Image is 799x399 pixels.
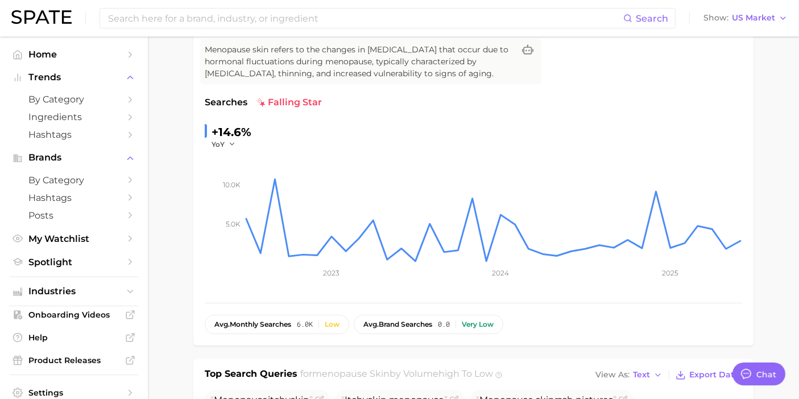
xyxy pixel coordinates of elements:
span: high to low [439,368,494,379]
a: Help [9,329,139,346]
a: by Category [9,91,139,108]
h2: for by Volume [301,367,494,383]
span: Search [636,13,668,24]
span: Show [703,15,728,21]
div: +14.6% [212,123,251,141]
button: ShowUS Market [701,11,790,26]
span: Trends [28,72,119,83]
a: by Category [9,171,139,189]
span: Hashtags [28,129,119,140]
a: Product Releases [9,352,139,369]
span: monthly searches [214,320,291,328]
button: Trends [9,69,139,86]
span: Help [28,332,119,343]
span: YoY [212,139,225,149]
img: SPATE [11,10,72,24]
span: View As [595,372,630,378]
span: Posts [28,210,119,221]
button: YoY [212,139,236,149]
div: Very low [462,320,494,328]
span: falling star [256,96,322,109]
span: 6.0k [297,320,313,328]
span: menopause skin [313,368,390,379]
span: Hashtags [28,192,119,203]
tspan: 5.0k [226,220,241,228]
span: Industries [28,286,119,297]
abbr: average [363,320,379,328]
abbr: average [214,320,230,328]
a: Home [9,46,139,63]
span: by Category [28,175,119,186]
span: by Category [28,94,119,105]
button: avg.monthly searches6.0kLow [205,315,349,334]
tspan: 10.0k [223,180,241,189]
button: Export Data [673,367,742,383]
span: Export Data [689,370,739,380]
span: brand searches [363,320,432,328]
img: falling star [256,98,266,107]
a: Onboarding Videos [9,306,139,323]
h1: Top Search Queries [205,367,297,383]
span: Settings [28,388,119,398]
span: Brands [28,153,119,163]
tspan: 2025 [663,269,679,277]
span: Onboarding Videos [28,310,119,320]
span: Menopause skin refers to the changes in [MEDICAL_DATA] that occur due to hormonal fluctuations du... [205,44,514,80]
a: Posts [9,207,139,224]
a: Hashtags [9,126,139,143]
span: Ingredients [28,112,119,122]
span: Home [28,49,119,60]
span: US Market [732,15,775,21]
span: 0.0 [438,320,450,328]
a: My Watchlist [9,230,139,248]
a: Spotlight [9,253,139,271]
button: avg.brand searches0.0Very low [354,315,503,334]
button: Brands [9,149,139,166]
button: Industries [9,283,139,300]
a: Ingredients [9,108,139,126]
span: Product Releases [28,355,119,365]
span: Spotlight [28,257,119,268]
tspan: 2023 [324,269,340,277]
a: Hashtags [9,189,139,207]
div: Low [325,320,340,328]
button: View AsText [593,368,665,382]
input: Search here for a brand, industry, or ingredient [107,9,623,28]
span: Text [633,372,650,378]
tspan: 2024 [492,269,510,277]
span: My Watchlist [28,233,119,244]
span: Searches [205,96,247,109]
